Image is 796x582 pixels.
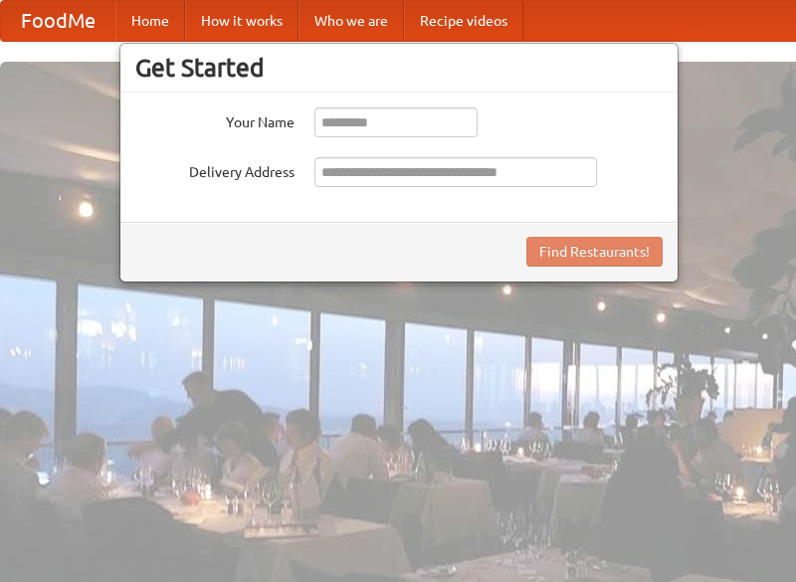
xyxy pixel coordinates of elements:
a: Home [115,1,185,41]
h3: Get Started [135,53,663,83]
a: Who we are [298,1,404,41]
a: FoodMe [1,1,115,41]
a: How it works [185,1,298,41]
label: Delivery Address [135,157,295,182]
a: Recipe videos [404,1,523,41]
button: Find Restaurants! [526,237,663,267]
label: Your Name [135,107,295,132]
